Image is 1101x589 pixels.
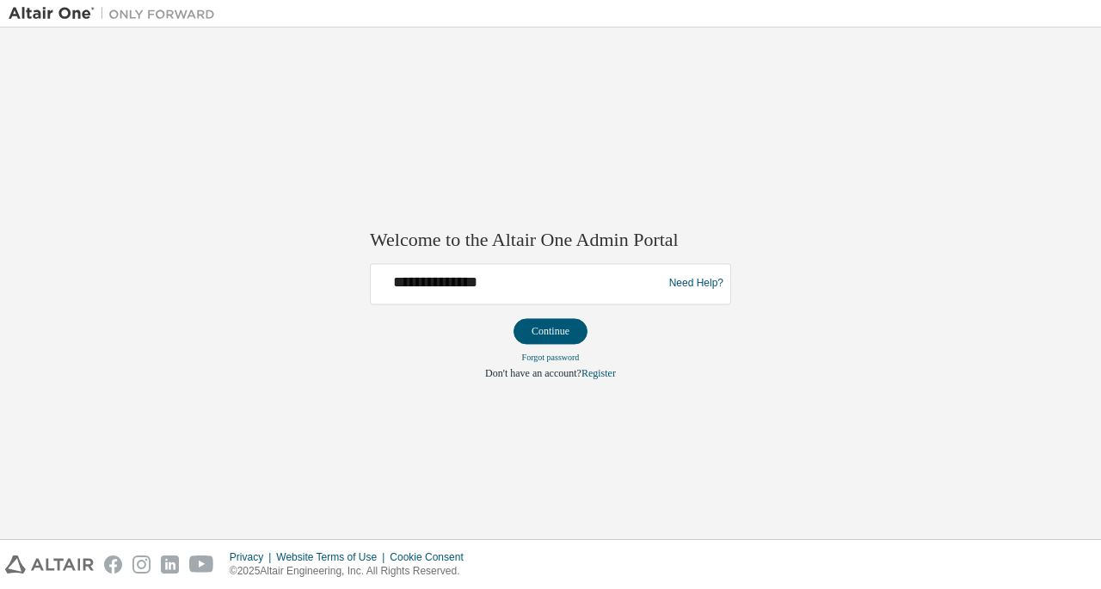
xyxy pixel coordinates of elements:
[132,555,151,574] img: instagram.svg
[514,318,587,344] button: Continue
[104,555,122,574] img: facebook.svg
[669,284,723,285] a: Need Help?
[370,229,731,253] h2: Welcome to the Altair One Admin Portal
[9,5,224,22] img: Altair One
[581,367,616,379] a: Register
[522,353,580,362] a: Forgot password
[485,367,581,379] span: Don't have an account?
[230,564,474,579] p: © 2025 Altair Engineering, Inc. All Rights Reserved.
[189,555,214,574] img: youtube.svg
[5,555,94,574] img: altair_logo.svg
[276,550,390,564] div: Website Terms of Use
[230,550,276,564] div: Privacy
[390,550,473,564] div: Cookie Consent
[161,555,179,574] img: linkedin.svg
